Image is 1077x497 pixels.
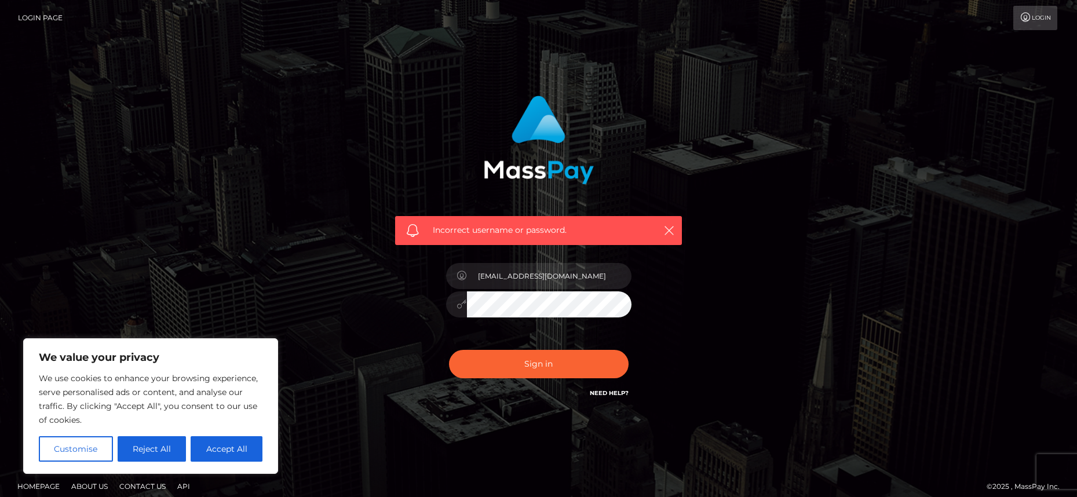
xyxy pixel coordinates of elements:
a: Login Page [18,6,63,30]
button: Accept All [191,436,262,462]
button: Reject All [118,436,187,462]
div: © 2025 , MassPay Inc. [987,480,1068,493]
p: We use cookies to enhance your browsing experience, serve personalised ads or content, and analys... [39,371,262,427]
button: Customise [39,436,113,462]
a: Login [1013,6,1057,30]
input: Username... [467,263,631,289]
p: We value your privacy [39,350,262,364]
a: Homepage [13,477,64,495]
a: API [173,477,195,495]
img: MassPay Login [484,96,594,184]
button: Sign in [449,350,629,378]
div: We value your privacy [23,338,278,474]
a: Need Help? [590,389,629,397]
a: About Us [67,477,112,495]
span: Incorrect username or password. [433,224,644,236]
a: Contact Us [115,477,170,495]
